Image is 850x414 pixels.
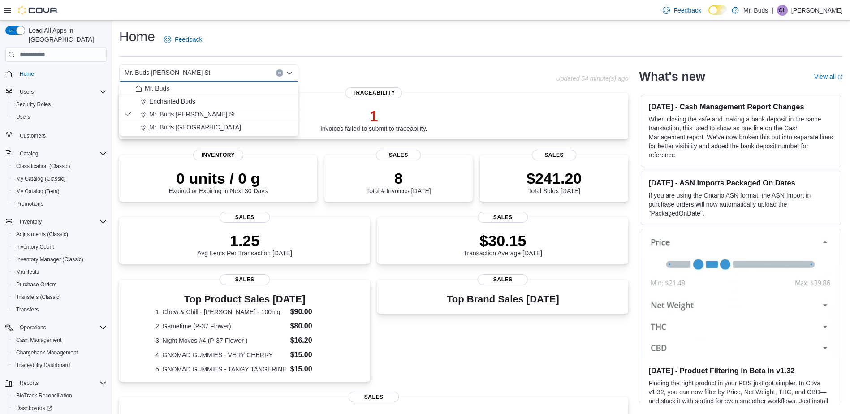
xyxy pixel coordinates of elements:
span: Mr. Buds [145,84,169,93]
p: 1.25 [197,232,292,250]
p: When closing the safe and making a bank deposit in the same transaction, this used to show as one... [648,115,833,160]
span: Chargeback Management [13,347,107,358]
span: Manifests [13,267,107,277]
span: Sales [478,212,528,223]
p: Mr. Buds [743,5,768,16]
span: Inventory Count [16,243,54,250]
button: Operations [2,321,110,334]
span: BioTrack Reconciliation [16,392,72,399]
svg: External link [837,74,843,80]
dt: 1. Chew & Chill - [PERSON_NAME] - 100mg [155,307,287,316]
span: Sales [532,150,576,160]
span: Sales [349,392,399,402]
button: Catalog [16,148,42,159]
span: BioTrack Reconciliation [13,390,107,401]
h3: [DATE] - Cash Management Report Changes [648,102,833,111]
button: Inventory [2,216,110,228]
span: Classification (Classic) [13,161,107,172]
a: Cash Management [13,335,65,345]
span: Adjustments (Classic) [13,229,107,240]
button: Manifests [9,266,110,278]
button: Mr. Buds [GEOGRAPHIC_DATA] [119,121,298,134]
button: Catalog [2,147,110,160]
span: Operations [16,322,107,333]
a: Feedback [160,30,206,48]
div: Total # Invoices [DATE] [366,169,431,194]
dt: 3. Night Moves #4 (P-37 Flower ) [155,336,287,345]
div: Avg Items Per Transaction [DATE] [197,232,292,257]
button: Inventory Manager (Classic) [9,253,110,266]
h2: What's new [639,69,705,84]
span: Traceability [345,87,402,98]
h3: Top Product Sales [DATE] [155,294,334,305]
span: Traceabilty Dashboard [16,362,70,369]
a: Inventory Manager (Classic) [13,254,87,265]
span: Transfers [13,304,107,315]
p: 1 [320,107,427,125]
a: Security Roles [13,99,54,110]
span: Users [16,113,30,121]
span: Dashboards [16,405,52,412]
button: Close list of options [286,69,293,77]
a: BioTrack Reconciliation [13,390,76,401]
span: Promotions [16,200,43,207]
button: BioTrack Reconciliation [9,389,110,402]
p: $30.15 [464,232,543,250]
button: Reports [16,378,42,388]
p: $241.20 [526,169,582,187]
span: Customers [16,129,107,141]
div: Gilbert Lopez [777,5,788,16]
span: Transfers [16,306,39,313]
span: Security Roles [13,99,107,110]
span: Mr. Buds [PERSON_NAME] St [125,67,210,78]
span: My Catalog (Beta) [16,188,60,195]
span: Promotions [13,198,107,209]
p: Updated 54 minute(s) ago [556,75,629,82]
span: Inventory Manager (Classic) [16,256,83,263]
button: Transfers (Classic) [9,291,110,303]
button: Promotions [9,198,110,210]
span: Inventory [16,216,107,227]
button: My Catalog (Classic) [9,172,110,185]
span: Users [16,86,107,97]
span: Inventory [193,150,243,160]
button: Customers [2,129,110,142]
span: Sales [220,212,270,223]
span: Enchanted Buds [149,97,195,106]
span: Reports [20,379,39,387]
span: Purchase Orders [16,281,57,288]
span: Inventory Manager (Classic) [13,254,107,265]
img: Cova [18,6,58,15]
span: Load All Apps in [GEOGRAPHIC_DATA] [25,26,107,44]
button: Inventory [16,216,45,227]
span: Reports [16,378,107,388]
a: Adjustments (Classic) [13,229,72,240]
span: Inventory Count [13,241,107,252]
span: Home [16,68,107,79]
a: Classification (Classic) [13,161,74,172]
span: Feedback [673,6,701,15]
h1: Home [119,28,155,46]
p: [PERSON_NAME] [791,5,843,16]
button: Users [16,86,37,97]
div: Choose from the following options [119,82,298,134]
span: Sales [478,274,528,285]
span: Mr. Buds [GEOGRAPHIC_DATA] [149,123,241,132]
button: Security Roles [9,98,110,111]
span: Operations [20,324,46,331]
span: Traceabilty Dashboard [13,360,107,371]
button: Users [9,111,110,123]
span: Transfers (Classic) [13,292,107,302]
dd: $15.00 [290,349,334,360]
span: Adjustments (Classic) [16,231,68,238]
span: GL [779,5,786,16]
div: Invoices failed to submit to traceability. [320,107,427,132]
a: My Catalog (Beta) [13,186,63,197]
button: Classification (Classic) [9,160,110,172]
span: Catalog [16,148,107,159]
div: Expired or Expiring in Next 30 Days [168,169,268,194]
span: Users [20,88,34,95]
button: Home [2,67,110,80]
span: Transfers (Classic) [16,293,61,301]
